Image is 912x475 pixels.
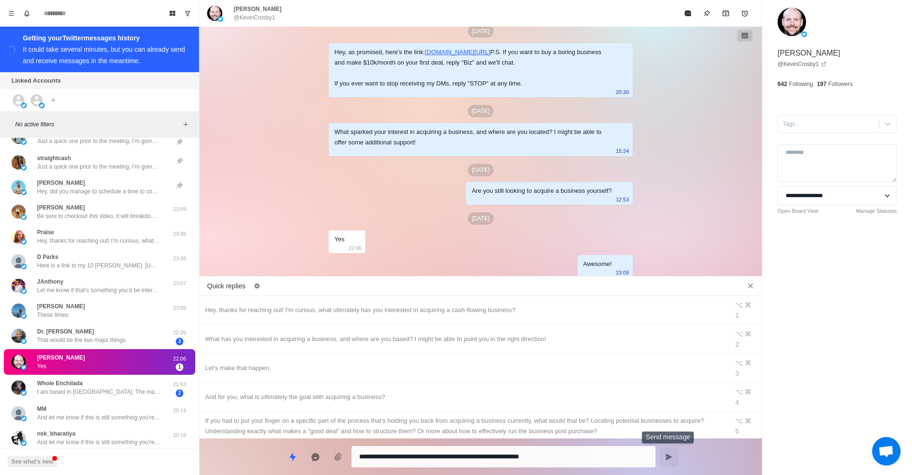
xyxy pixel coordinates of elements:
span: 3 [176,338,183,345]
p: [DATE] [468,212,494,225]
button: Add filters [180,119,191,130]
button: Add account [47,95,59,106]
p: Yes [37,362,47,370]
p: And let me know if this is still something you're interested in! [37,438,161,446]
img: picture [21,364,27,370]
p: Just a quick one prior to the meeting, I’m going to send over some content that’ll help you get t... [37,137,161,145]
p: 642 [778,80,787,88]
p: [PERSON_NAME] [778,47,840,59]
p: Just a quick one prior to the meeting, I’m going to send over some content that’ll help you get t... [37,162,161,171]
p: And let me know if this is still something you're interested in! [37,413,161,422]
img: picture [11,254,26,268]
div: ⌥ ⌘ 1 [735,300,756,321]
button: Archive [716,4,735,23]
p: 20:19 [168,407,191,415]
p: Whole Enchilada [37,379,83,388]
button: Mark as read [678,4,697,23]
p: @KevinCrosby1 [234,13,275,22]
p: Let me know if that’s something you’d be interested in and I can set you up on a call with my con... [37,286,161,294]
p: [PERSON_NAME] [37,302,85,311]
div: It could take several minutes, but you can already send and receive messages in the meantime. [23,46,185,65]
button: Send message [659,447,678,466]
p: Be sure to checkout this video, it will breakdown what an SBA loan is and give you an idea of if ... [37,212,161,220]
img: picture [21,313,27,319]
p: 22:06 [168,355,191,363]
img: picture [11,304,26,318]
img: picture [21,239,27,245]
span: 2 [176,389,183,397]
div: What has you interested in acquiring a business, and where are you based? I might be able to poin... [205,334,723,344]
p: 22:26 [168,329,191,337]
p: 23:09 [616,267,629,278]
img: picture [21,139,27,145]
button: Show unread conversations [180,6,195,21]
p: 20:19 [168,431,191,439]
div: ⌥ ⌘ 5 [735,416,756,437]
img: picture [21,190,27,195]
p: Linked Accounts [11,76,61,85]
div: Are you still looking to acquire a business yourself? [472,186,612,196]
p: 23:05 [168,304,191,312]
img: picture [218,16,223,22]
p: [DATE] [468,105,494,117]
p: JAnthony [37,277,63,286]
div: Let's make that happen. [205,363,723,373]
p: [PERSON_NAME] [37,179,85,187]
div: And for you, what is ultimately the goal with acquiring a business? [205,392,723,402]
button: Quick replies [283,447,302,466]
img: picture [11,205,26,219]
button: Add reminder [735,4,754,23]
a: Manage Statuses [856,207,897,215]
div: Awesome! [583,259,612,269]
p: [PERSON_NAME] [37,203,85,212]
button: Close quick replies [743,278,758,294]
div: Getting your Twitter messages history [23,32,188,44]
p: [DATE] [468,164,494,176]
p: [PERSON_NAME] [37,353,85,362]
p: Here is a link to my 10 [PERSON_NAME]: [URL][DOMAIN_NAME] [37,261,161,270]
a: [DOMAIN_NAME][URL] [425,48,490,56]
div: ⌥ ⌘ 2 [735,329,756,350]
div: Hey, thanks for reaching out! I'm curious, what ultimately has you interested in acquiring a cash... [205,305,723,315]
div: Hey, as promised, here's the link: P.S. If you want to buy a boring business and make $10k/month ... [334,47,612,89]
p: nsk_bharatiya [37,429,76,438]
img: picture [11,329,26,343]
button: Notifications [19,6,34,21]
p: 197 [817,80,826,88]
div: Yes [334,234,344,245]
p: 22:06 [349,243,362,253]
div: What sparked your interest in acquiring a business, and where are you located? I might be able to... [334,127,612,148]
p: Quick replies [207,281,246,291]
p: Hey, did you manage to schedule a time to connect with us? [37,187,161,196]
p: Following [789,80,813,88]
img: picture [11,155,26,170]
a: @KevinCrosby1 [778,60,826,68]
a: Open chat [872,437,901,465]
img: picture [21,390,27,396]
img: picture [39,103,45,108]
img: picture [11,229,26,244]
p: Followers [828,80,853,88]
p: [PERSON_NAME] [234,5,282,13]
img: picture [21,214,27,220]
img: picture [11,279,26,293]
img: picture [11,180,26,194]
img: picture [21,103,27,108]
p: These times: [37,311,70,319]
p: I am based in [GEOGRAPHIC_DATA]. The market is a little different as it's a small island. [37,388,161,396]
img: picture [21,416,27,421]
button: Menu [4,6,19,21]
p: 12:53 [616,194,629,205]
p: Praise [37,228,54,237]
p: D Parks [37,253,58,261]
p: [DATE] [468,25,494,38]
p: 20:30 [616,87,629,97]
p: No active filters [15,120,180,129]
img: picture [21,440,27,446]
a: Open Board View [778,207,818,215]
img: picture [801,31,807,37]
img: picture [11,380,26,395]
p: 23:09 [168,205,191,213]
img: picture [778,8,806,36]
div: If you had to put your finger on a specific part of the process that’s holding you back from acqu... [205,416,723,437]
